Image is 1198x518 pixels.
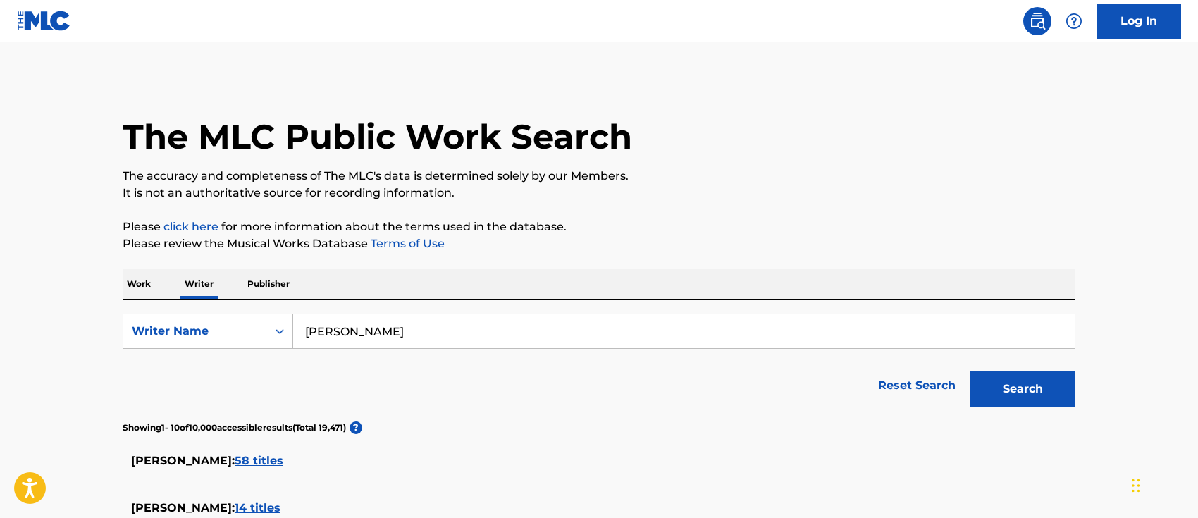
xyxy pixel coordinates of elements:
[123,269,155,299] p: Work
[123,235,1075,252] p: Please review the Musical Works Database
[235,501,280,514] span: 14 titles
[350,421,362,434] span: ?
[123,421,346,434] p: Showing 1 - 10 of 10,000 accessible results (Total 19,471 )
[132,323,259,340] div: Writer Name
[1097,4,1181,39] a: Log In
[1023,7,1051,35] a: Public Search
[123,116,632,158] h1: The MLC Public Work Search
[1128,450,1198,518] iframe: Chat Widget
[123,314,1075,414] form: Search Form
[123,218,1075,235] p: Please for more information about the terms used in the database.
[235,454,283,467] span: 58 titles
[243,269,294,299] p: Publisher
[1132,464,1140,507] div: Drag
[131,454,235,467] span: [PERSON_NAME] :
[368,237,445,250] a: Terms of Use
[970,371,1075,407] button: Search
[1060,7,1088,35] div: Help
[180,269,218,299] p: Writer
[123,168,1075,185] p: The accuracy and completeness of The MLC's data is determined solely by our Members.
[871,370,963,401] a: Reset Search
[163,220,218,233] a: click here
[1066,13,1082,30] img: help
[17,11,71,31] img: MLC Logo
[131,501,235,514] span: [PERSON_NAME] :
[1029,13,1046,30] img: search
[123,185,1075,202] p: It is not an authoritative source for recording information.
